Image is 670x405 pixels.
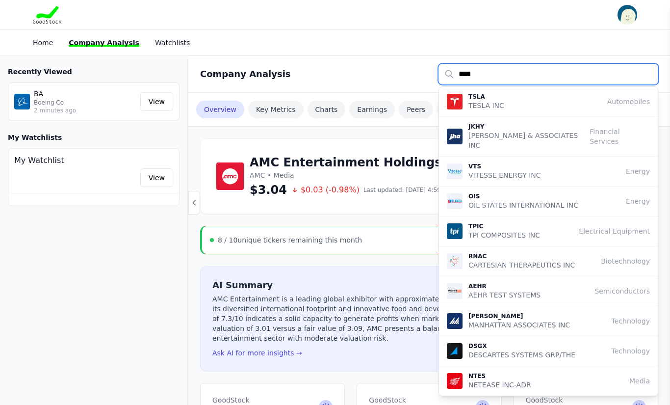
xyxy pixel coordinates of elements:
p: AEHR TEST SYSTEMS [468,290,541,300]
p: CARTESIAN THERAPEUTICS INC [468,260,575,270]
button: TSLA TSLA TESLA INC Automobiles [439,87,658,117]
span: Electrical Equipment [579,226,650,236]
a: Home [33,39,53,47]
p: NTES [468,372,531,380]
span: GoodStock [369,395,469,405]
p: TPI COMPOSITES INC [468,230,540,240]
p: JKHY [468,123,590,131]
p: TESLA INC [468,101,504,110]
img: TSLA [447,94,463,109]
button: AEHR AEHR AEHR TEST SYSTEMS Semiconductors [439,276,658,306]
span: GoodStock [526,395,610,405]
span: $0.03 (-0.98%) [291,184,360,196]
p: RNAC [468,252,575,260]
span: Semiconductors [594,286,650,296]
a: Company Analysis [69,39,139,47]
p: Boeing Co [34,99,136,107]
img: Goodstock Logo [33,6,61,24]
a: Charts [308,101,346,118]
a: View [140,168,173,187]
a: View [140,92,173,111]
a: Overview [196,101,244,118]
h3: My Watchlists [8,133,62,142]
p: AMC • Media [250,170,465,180]
span: Technology [612,316,650,326]
p: 2 minutes ago [34,107,136,114]
span: Automobiles [607,97,650,107]
button: NTES NTES NETEASE INC-ADR Media [439,366,658,396]
img: invitee [618,5,637,25]
button: TPIC TPIC TPI COMPOSITES INC Electrical Equipment [439,216,658,246]
p: VITESSE ENERGY INC [468,170,541,180]
h2: AI Summary [212,278,628,292]
img: AEHR [447,283,463,299]
img: NTES [447,373,463,389]
a: Earnings [349,101,395,118]
button: DSGX DSGX DESCARTES SYSTEMS GRP/THE Technology [439,336,658,366]
p: OIL STATES INTERNATIONAL INC [468,200,578,210]
img: AMC Entertainment Holdings Inc Logo [216,162,244,190]
p: DESCARTES SYSTEMS GRP/THE [468,350,575,360]
button: MANH [PERSON_NAME] MANHATTAN ASSOCIATES INC Technology [439,306,658,336]
p: AEHR [468,282,541,290]
img: TPIC [447,223,463,239]
a: Peers [399,101,433,118]
p: TPIC [468,222,540,230]
p: NETEASE INC-ADR [468,380,531,390]
button: Ask AI for more insights → [212,348,302,358]
span: Energy [626,196,650,206]
span: Media [629,376,650,386]
a: Watchlists [155,39,190,47]
span: $3.04 [250,182,287,198]
img: DSGX [447,343,463,359]
span: Technology [612,346,650,356]
p: BA [34,89,136,99]
a: News [437,101,471,118]
img: RNAC [447,253,463,269]
span: 8 / 10 [218,236,237,244]
span: Energy [626,166,650,176]
span: Last updated: [DATE] 4:59 PM [363,186,451,194]
p: OIS [468,192,578,200]
h3: Recently Viewed [8,67,180,77]
p: TSLA [468,93,504,101]
img: BA [14,94,30,109]
img: VTS [447,163,463,179]
span: Biotechnology [601,256,650,266]
span: GoodStock [212,395,289,405]
p: MANHATTAN ASSOCIATES INC [468,320,570,330]
div: unique tickers remaining this month [218,235,362,245]
h1: AMC Entertainment Holdings Inc [250,155,465,170]
p: DSGX [468,342,575,350]
button: JKHY JKHY [PERSON_NAME] & ASSOCIATES INC Financial Services [439,117,658,157]
img: JKHY [447,129,463,144]
p: VTS [468,162,541,170]
span: Financial Services [590,127,650,146]
a: Key Metrics [248,101,304,118]
button: OIS OIS OIL STATES INTERNATIONAL INC Energy [439,187,658,216]
h4: My Watchlist [14,155,173,166]
img: MANH [447,313,463,329]
h2: Company Analysis [200,67,291,81]
img: OIS [447,193,463,209]
button: RNAC RNAC CARTESIAN THERAPEUTICS INC Biotechnology [439,246,658,276]
button: VTS VTS VITESSE ENERGY INC Energy [439,157,658,187]
p: [PERSON_NAME] & ASSOCIATES INC [468,131,590,150]
p: [PERSON_NAME] [468,312,570,320]
p: AMC Entertainment is a leading global exhibitor with approximately 900 theatres and 10,000 screen... [212,294,628,343]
